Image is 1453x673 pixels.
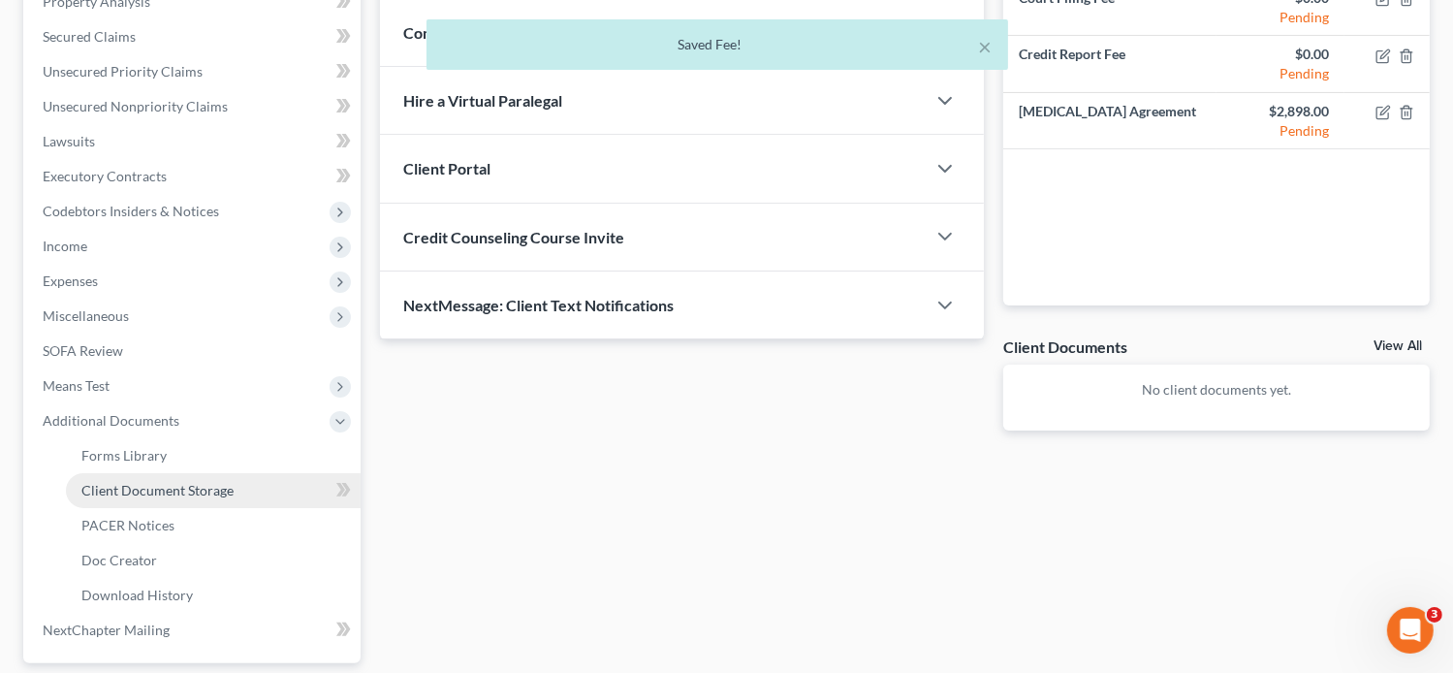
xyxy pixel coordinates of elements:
[81,587,193,603] span: Download History
[1232,102,1329,121] div: $2,898.00
[403,296,674,314] span: NextMessage: Client Text Notifications
[1387,607,1434,654] iframe: Intercom live chat
[81,447,167,464] span: Forms Library
[81,482,234,498] span: Client Document Storage
[43,272,98,289] span: Expenses
[43,622,170,638] span: NextChapter Mailing
[27,124,361,159] a: Lawsuits
[43,238,87,254] span: Income
[1019,380,1414,400] p: No client documents yet.
[27,334,361,369] a: SOFA Review
[43,203,219,219] span: Codebtors Insiders & Notices
[403,159,490,177] span: Client Portal
[66,473,361,508] a: Client Document Storage
[1232,8,1329,27] div: Pending
[979,35,993,58] button: ×
[43,98,228,114] span: Unsecured Nonpriority Claims
[442,35,993,54] div: Saved Fee!
[1003,92,1216,148] td: [MEDICAL_DATA] Agreement
[43,377,110,394] span: Means Test
[66,578,361,613] a: Download History
[66,438,361,473] a: Forms Library
[1232,121,1329,141] div: Pending
[403,228,624,246] span: Credit Counseling Course Invite
[43,307,129,324] span: Miscellaneous
[27,89,361,124] a: Unsecured Nonpriority Claims
[1003,336,1127,357] div: Client Documents
[43,133,95,149] span: Lawsuits
[403,91,562,110] span: Hire a Virtual Paralegal
[66,508,361,543] a: PACER Notices
[81,552,157,568] span: Doc Creator
[1374,339,1422,353] a: View All
[43,412,179,429] span: Additional Documents
[1427,607,1442,623] span: 3
[43,342,123,359] span: SOFA Review
[43,168,167,184] span: Executory Contracts
[81,517,174,533] span: PACER Notices
[27,613,361,648] a: NextChapter Mailing
[66,543,361,578] a: Doc Creator
[27,159,361,194] a: Executory Contracts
